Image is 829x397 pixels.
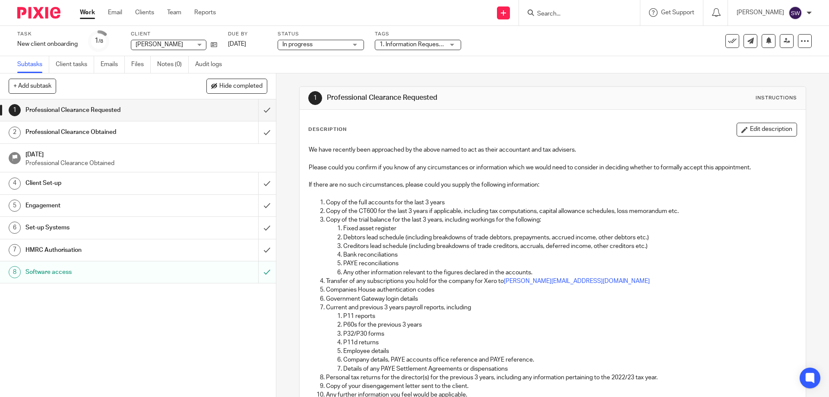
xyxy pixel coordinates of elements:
h1: [DATE] [25,148,267,159]
a: Client tasks [56,56,94,73]
h1: Professional Clearance Requested [25,104,175,117]
a: Subtasks [17,56,49,73]
p: Transfer of any subscriptions you hold for the company for Xero to [326,277,796,286]
p: Description [308,126,347,133]
p: We have recently been approached by the above named to act as their accountant and tax advisers. [309,146,796,154]
a: Team [167,8,181,17]
p: Any other information relevant to the figures declared in the accounts. [343,268,796,277]
label: Due by [228,31,267,38]
a: Files [131,56,151,73]
a: Notes (0) [157,56,189,73]
p: Details of any PAYE Settlement Agreements or dispensations [343,365,796,373]
p: If there are no such circumstances, please could you supply the following information: [309,181,796,189]
a: Reports [194,8,216,17]
p: Professional Clearance Obtained [25,159,267,168]
p: Current and previous 3 years payroll reports, including [326,303,796,312]
a: [PERSON_NAME][EMAIL_ADDRESS][DOMAIN_NAME] [504,278,650,284]
div: 1 [9,104,21,116]
p: P32/P30 forms [343,330,796,338]
span: [PERSON_NAME] [136,41,183,48]
p: Copy of the CT600 for the last 3 years if applicable, including tax computations, capital allowan... [326,207,796,216]
div: 5 [9,200,21,212]
div: 2 [9,127,21,139]
p: Companies House authentication codes [326,286,796,294]
div: 4 [9,178,21,190]
h1: Professional Clearance Obtained [25,126,175,139]
h1: Professional Clearance Requested [327,93,571,102]
label: Task [17,31,78,38]
img: Pixie [17,7,60,19]
p: Copy of the trial balance for the last 3 years, including workings for the following: [326,216,796,224]
a: Clients [135,8,154,17]
a: Audit logs [195,56,228,73]
div: 7 [9,244,21,256]
h1: Client Set-up [25,177,175,190]
input: Search [536,10,614,18]
p: P60s for the previous 3 years [343,321,796,329]
span: Get Support [661,10,694,16]
p: [PERSON_NAME] [737,8,784,17]
button: + Add subtask [9,79,56,93]
p: Company details, PAYE accounts office reference and PAYE reference. [343,356,796,364]
a: Work [80,8,95,17]
h1: Software access [25,266,175,279]
a: Emails [101,56,125,73]
div: Instructions [756,95,797,102]
p: PAYE reconciliations [343,259,796,268]
p: Fixed asset register [343,224,796,233]
div: 1 [95,36,103,46]
button: Hide completed [206,79,267,93]
p: Bank reconciliations [343,251,796,259]
p: Copy of the full accounts for the last 3 years [326,198,796,207]
span: [DATE] [228,41,246,47]
p: Copy of your disengagement letter sent to the client. [326,382,796,391]
small: /8 [98,39,103,44]
span: Hide completed [219,83,263,90]
img: svg%3E [788,6,802,20]
p: Personal tax returns for the director(s) for the previous 3 years, including any information pert... [326,373,796,382]
label: Client [131,31,217,38]
p: Employee details [343,347,796,356]
p: P11d returns [343,338,796,347]
a: Email [108,8,122,17]
div: 6 [9,222,21,234]
button: Edit description [737,123,797,137]
label: Status [278,31,364,38]
p: Debtors lead schedule (including breakdowns of trade debtors, prepayments, accrued income, other ... [343,233,796,242]
div: New client onboarding [17,40,78,48]
h1: HMRC Authorisation [25,244,175,257]
h1: Set-up Systems [25,221,175,234]
p: Creditors lead schedule (including breakdowns of trade creditors, accruals, deferred income, othe... [343,242,796,251]
h1: Engagement [25,199,175,212]
p: Please could you confirm if you know of any circumstances or information which we would need to c... [309,163,796,172]
p: Government Gateway login details [326,295,796,303]
div: 8 [9,266,21,278]
label: Tags [375,31,461,38]
p: P11 reports [343,312,796,321]
div: 1 [308,91,322,105]
span: 1. Information Requested + 1 [380,41,457,48]
span: In progress [282,41,313,48]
